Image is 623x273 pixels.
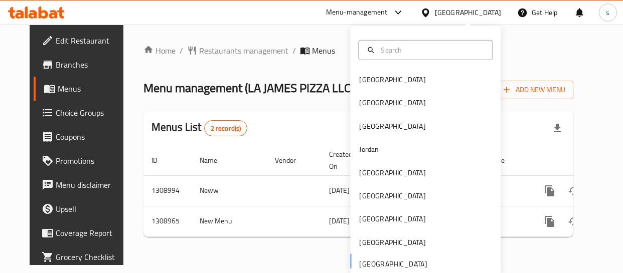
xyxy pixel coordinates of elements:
td: 1308994 [143,175,192,206]
span: Menus [312,45,335,57]
div: [GEOGRAPHIC_DATA] [359,237,425,248]
span: Menus [58,83,125,95]
a: Branches [34,53,133,77]
div: [GEOGRAPHIC_DATA] [359,97,425,108]
a: Menus [34,77,133,101]
span: Edit Restaurant [56,35,125,47]
div: Jordan [359,144,379,155]
input: Search [377,45,486,56]
span: Promotions [56,155,125,167]
a: Home [143,45,176,57]
button: Add New Menu [496,81,573,99]
span: [DATE] [329,184,350,197]
span: Menu disclaimer [56,179,125,191]
button: Change Status [562,179,586,203]
li: / [180,45,183,57]
span: [DATE] [329,214,350,227]
span: Created On [329,148,365,172]
button: more [538,179,562,203]
nav: breadcrumb [143,45,573,57]
span: ID [151,154,171,166]
a: Coupons [34,125,133,149]
span: Menu management ( LA JAMES PIZZA LLC ) [143,77,354,99]
div: [GEOGRAPHIC_DATA] [359,213,425,224]
td: 1308965 [143,206,192,236]
span: Coverage Report [56,227,125,239]
div: [GEOGRAPHIC_DATA] [359,167,425,178]
span: Vendor [275,154,309,166]
span: s [606,7,609,18]
div: [GEOGRAPHIC_DATA] [435,7,501,18]
a: Coverage Report [34,221,133,245]
span: Branches [56,59,125,71]
a: Menu disclaimer [34,173,133,197]
span: Locale [486,154,518,166]
span: Coupons [56,131,125,143]
span: 2 record(s) [205,124,247,133]
td: All [478,206,530,236]
a: Edit Restaurant [34,29,133,53]
a: Choice Groups [34,101,133,125]
h2: Menus List [151,120,247,136]
span: Name [200,154,230,166]
span: Choice Groups [56,107,125,119]
div: Export file [545,116,569,140]
div: Menu-management [326,7,388,19]
a: Upsell [34,197,133,221]
div: [GEOGRAPHIC_DATA] [359,190,425,201]
span: Grocery Checklist [56,251,125,263]
a: Restaurants management [187,45,288,57]
button: Change Status [562,209,586,233]
div: Total records count [204,120,248,136]
a: Grocery Checklist [34,245,133,269]
span: Upsell [56,203,125,215]
td: New Menu [192,206,267,236]
td: All [478,175,530,206]
div: [GEOGRAPHIC_DATA] [359,121,425,132]
li: / [292,45,296,57]
span: Restaurants management [199,45,288,57]
button: more [538,209,562,233]
a: Promotions [34,149,133,173]
div: [GEOGRAPHIC_DATA] [359,74,425,85]
td: Neww [192,175,267,206]
span: Add New Menu [504,84,565,96]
